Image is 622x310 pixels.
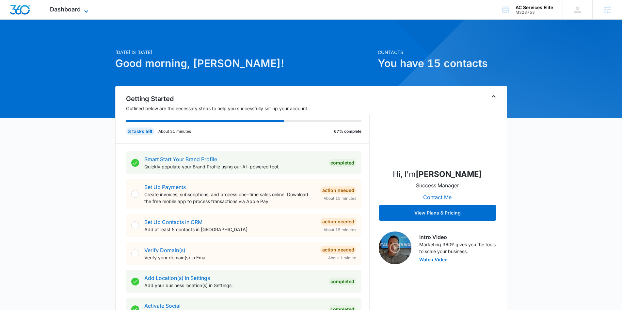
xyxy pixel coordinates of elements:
[324,196,356,201] span: About 15 minutes
[378,56,507,71] h1: You have 15 contacts
[144,219,202,225] a: Set Up Contacts in CRM
[378,49,507,56] p: Contacts
[379,232,411,264] img: Intro Video
[379,205,496,221] button: View Plans & Pricing
[419,233,496,241] h3: Intro Video
[50,6,81,13] span: Dashboard
[328,255,356,261] span: About 1 minute
[144,247,185,253] a: Verify Domain(s)
[516,5,553,10] div: account name
[393,168,482,180] p: Hi, I'm
[144,302,181,309] a: Activate Social
[144,184,186,190] a: Set Up Payments
[126,105,370,112] p: Outlined below are the necessary steps to help you successfully set up your account.
[144,163,323,170] p: Quickly populate your Brand Profile using our AI-powered tool.
[158,129,191,134] p: About 31 minutes
[115,56,374,71] h1: Good morning, [PERSON_NAME]!
[115,49,374,56] p: [DATE] is [DATE]
[126,94,370,104] h2: Getting Started
[126,128,154,135] div: 3 tasks left
[416,169,482,179] strong: [PERSON_NAME]
[416,181,459,189] p: Success Manager
[320,218,356,226] div: Action Needed
[328,159,356,167] div: Completed
[144,156,217,163] a: Smart Start Your Brand Profile
[144,275,210,281] a: Add Location(s) in Settings
[320,246,356,254] div: Action Needed
[324,227,356,233] span: About 15 minutes
[144,254,315,261] p: Verify your domain(s) in Email.
[144,226,315,233] p: Add at least 5 contacts in [GEOGRAPHIC_DATA].
[144,282,323,289] p: Add your business location(s) in Settings.
[144,191,315,205] p: Create invoices, subscriptions, and process one-time sales online. Download the free mobile app t...
[328,278,356,285] div: Completed
[490,93,498,100] button: Toggle Collapse
[405,98,470,163] img: Lauren Moss
[419,241,496,255] p: Marketing 360® gives you the tools to scale your business.
[334,129,361,134] p: 67% complete
[419,257,448,262] button: Watch Video
[320,186,356,194] div: Action Needed
[516,10,553,15] div: account id
[417,189,458,205] button: Contact Me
